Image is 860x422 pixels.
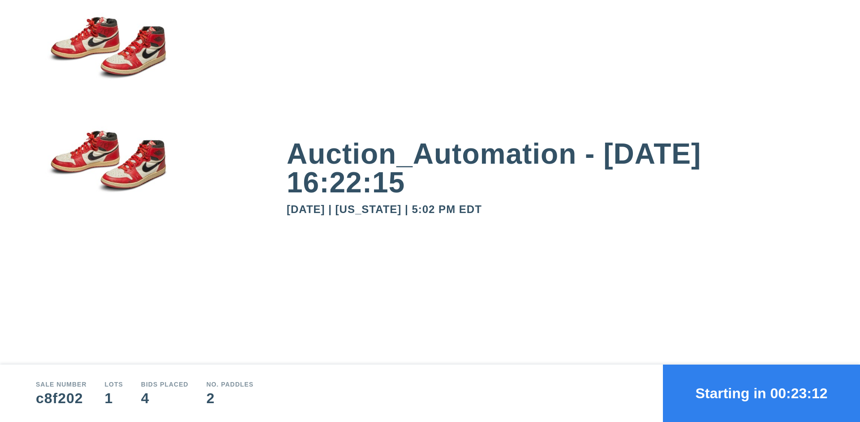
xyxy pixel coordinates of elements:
div: Sale number [36,381,87,387]
div: Bids Placed [141,381,189,387]
div: Lots [105,381,123,387]
div: 2 [206,391,254,405]
div: No. Paddles [206,381,254,387]
img: small [36,0,179,114]
div: 4 [141,391,189,405]
button: Starting in 00:23:12 [663,365,860,422]
div: 1 [105,391,123,405]
div: c8f202 [36,391,87,405]
div: [DATE] | [US_STATE] | 5:02 PM EDT [287,204,824,215]
div: Auction_Automation - [DATE] 16:22:15 [287,139,824,197]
